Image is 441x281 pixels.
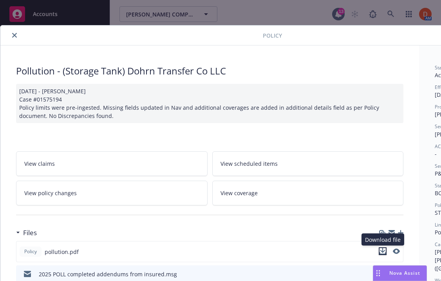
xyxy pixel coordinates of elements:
span: View claims [24,160,55,168]
a: View policy changes [16,181,208,205]
span: View policy changes [24,189,77,197]
span: Nova Assist [389,270,420,276]
button: preview file [393,247,400,256]
span: pollution.pdf [45,248,79,256]
a: View claims [16,151,208,176]
div: Drag to move [373,266,383,281]
button: Nova Assist [373,265,427,281]
a: View scheduled items [212,151,404,176]
span: View coverage [220,189,258,197]
button: preview file [393,248,400,254]
span: - [435,150,437,158]
a: View coverage [212,181,404,205]
div: Download file [361,234,404,246]
button: download file [379,247,387,256]
button: close [10,31,19,40]
span: Policy [263,31,282,40]
div: 2025 POLL completed addendums from insured.msg [39,270,177,278]
div: [DATE] - [PERSON_NAME] Case #01575194 Policy limits were pre-ingested. Missing fields updated in ... [16,84,403,123]
div: Pollution - (Storage Tank) Dohrn Transfer Co LLC [16,64,403,78]
span: View scheduled items [220,160,278,168]
h3: Files [23,228,37,238]
span: Policy [23,248,38,255]
div: Files [16,228,37,238]
button: download file [379,247,387,255]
